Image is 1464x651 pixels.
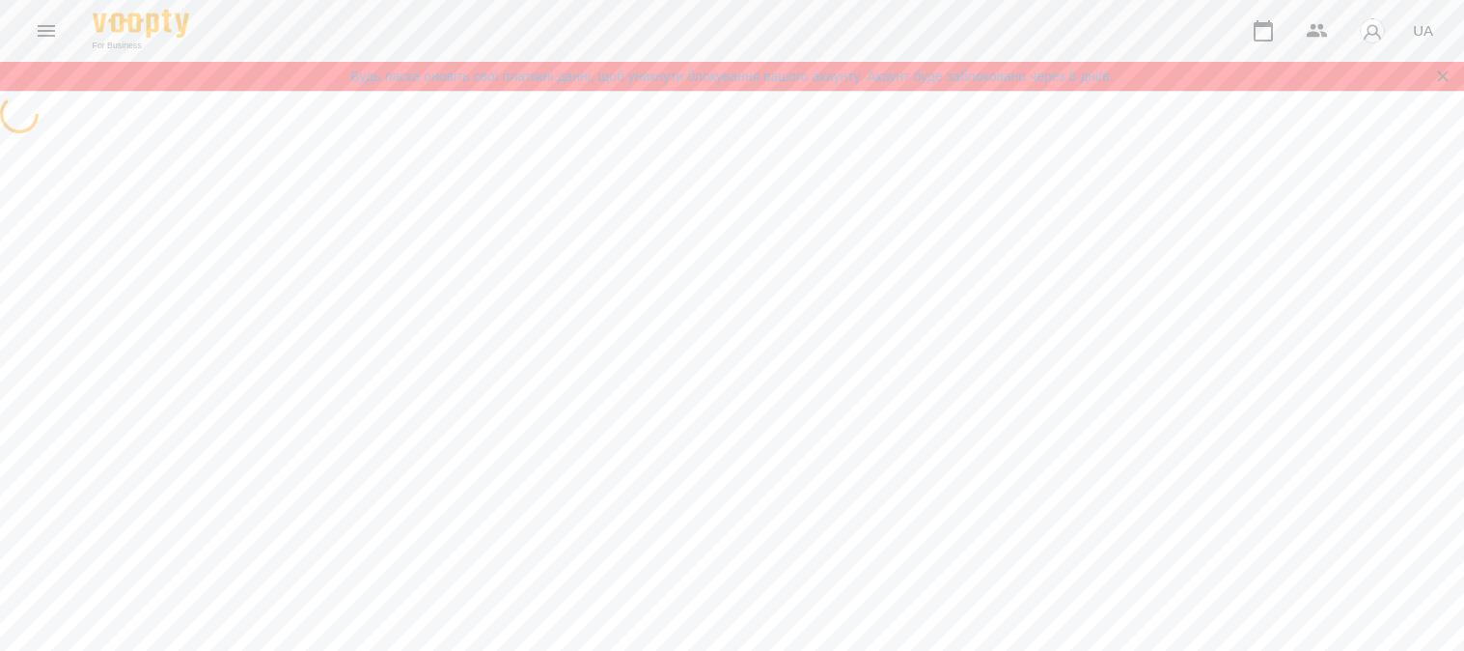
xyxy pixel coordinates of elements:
[350,67,1113,86] a: Будь ласка оновіть свої платіжні данні, щоб уникнути блокування вашого акаунту. Акаунт буде забло...
[93,40,189,52] span: For Business
[23,8,69,54] button: Menu
[93,10,189,38] img: Voopty Logo
[1413,20,1433,41] span: UA
[1359,17,1386,44] img: avatar_s.png
[1405,13,1441,48] button: UA
[1429,63,1456,90] button: Закрити сповіщення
